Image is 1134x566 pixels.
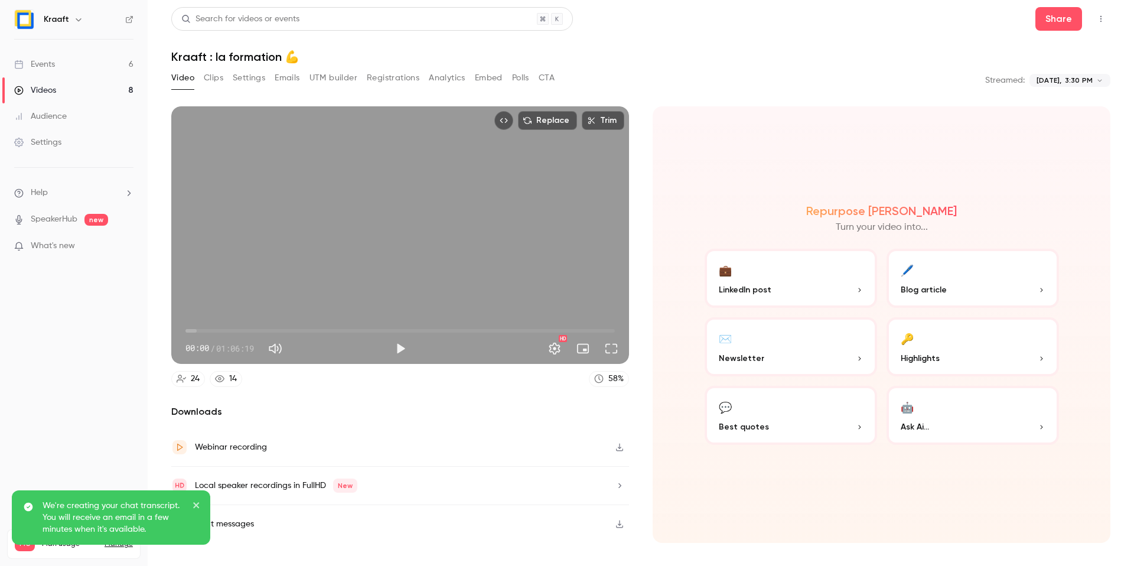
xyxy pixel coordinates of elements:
[14,110,67,122] div: Audience
[14,84,56,96] div: Videos
[719,284,771,296] span: LinkedIn post
[901,421,929,433] span: Ask Ai...
[559,335,567,342] div: HD
[599,337,623,360] button: Full screen
[1037,75,1061,86] span: [DATE],
[14,58,55,70] div: Events
[571,337,595,360] button: Turn on miniplayer
[719,352,764,365] span: Newsletter
[719,261,732,279] div: 💼
[539,69,555,87] button: CTA
[181,13,299,25] div: Search for videos or events
[608,373,624,385] div: 58 %
[191,373,200,385] div: 24
[985,74,1025,86] p: Streamed:
[475,69,503,87] button: Embed
[31,213,77,226] a: SpeakerHub
[1091,9,1110,28] button: Top Bar Actions
[494,111,513,130] button: Embed video
[901,329,914,347] div: 🔑
[195,517,254,531] div: Chat messages
[887,249,1059,308] button: 🖊️Blog article
[195,440,267,454] div: Webinar recording
[31,187,48,199] span: Help
[1035,7,1082,31] button: Share
[901,352,940,365] span: Highlights
[171,405,629,419] h2: Downloads
[44,14,69,25] h6: Kraaft
[229,373,237,385] div: 14
[705,386,877,445] button: 💬Best quotes
[15,10,34,29] img: Kraaft
[14,136,61,148] div: Settings
[582,111,624,130] button: Trim
[836,220,928,235] p: Turn your video into...
[185,342,209,354] span: 00:00
[263,337,287,360] button: Mute
[589,371,629,387] a: 58%
[887,317,1059,376] button: 🔑Highlights
[512,69,529,87] button: Polls
[31,240,75,252] span: What's new
[429,69,465,87] button: Analytics
[84,214,108,226] span: new
[389,337,412,360] button: Play
[887,386,1059,445] button: 🤖Ask Ai...
[901,284,947,296] span: Blog article
[275,69,299,87] button: Emails
[210,371,242,387] a: 14
[719,398,732,416] div: 💬
[216,342,254,354] span: 01:06:19
[901,261,914,279] div: 🖊️
[309,69,357,87] button: UTM builder
[171,69,194,87] button: Video
[193,500,201,514] button: close
[367,69,419,87] button: Registrations
[195,479,357,493] div: Local speaker recordings in FullHD
[705,317,877,376] button: ✉️Newsletter
[43,500,184,535] p: We're creating your chat transcript. You will receive an email in a few minutes when it's available.
[719,329,732,347] div: ✉️
[806,204,957,218] h2: Repurpose [PERSON_NAME]
[204,69,223,87] button: Clips
[119,241,133,252] iframe: Noticeable Trigger
[901,398,914,416] div: 🤖
[233,69,265,87] button: Settings
[543,337,566,360] button: Settings
[171,50,1110,64] h1: Kraaft : la formation 💪
[171,371,205,387] a: 24
[14,187,133,199] li: help-dropdown-opener
[1065,75,1093,86] span: 3:30 PM
[185,342,254,354] div: 00:00
[333,479,357,493] span: New
[210,342,215,354] span: /
[518,111,577,130] button: Replace
[719,421,769,433] span: Best quotes
[705,249,877,308] button: 💼LinkedIn post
